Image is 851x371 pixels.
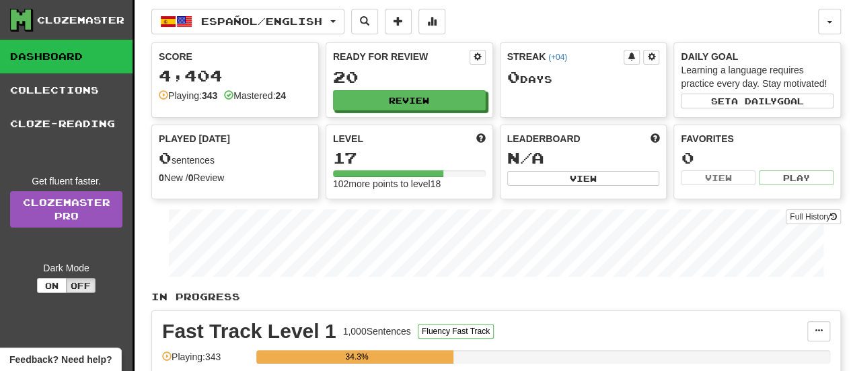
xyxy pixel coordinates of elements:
[333,149,486,166] div: 17
[385,9,412,34] button: Add sentence to collection
[681,63,834,90] div: Learning a language requires practice every day. Stay motivated!
[333,90,486,110] button: Review
[418,324,494,339] button: Fluency Fast Track
[507,132,581,145] span: Leaderboard
[507,50,624,63] div: Streak
[151,9,344,34] button: Español/English
[333,69,486,86] div: 20
[224,89,286,102] div: Mastered:
[759,170,834,185] button: Play
[786,209,841,224] button: Full History
[650,132,659,145] span: This week in points, UTC
[333,132,363,145] span: Level
[260,350,453,364] div: 34.3%
[10,191,122,228] a: ClozemasterPro
[681,94,834,108] button: Seta dailygoal
[351,9,378,34] button: Search sentences
[507,67,520,86] span: 0
[188,172,194,183] strong: 0
[159,148,172,167] span: 0
[159,67,311,84] div: 4,404
[507,148,544,167] span: N/A
[333,50,470,63] div: Ready for Review
[201,15,322,27] span: Español / English
[418,9,445,34] button: More stats
[731,96,777,106] span: a daily
[159,50,311,63] div: Score
[37,278,67,293] button: On
[9,353,112,366] span: Open feedback widget
[159,172,164,183] strong: 0
[681,132,834,145] div: Favorites
[507,171,660,186] button: View
[681,50,834,63] div: Daily Goal
[476,132,486,145] span: Score more points to level up
[681,149,834,166] div: 0
[507,69,660,86] div: Day s
[162,321,336,341] div: Fast Track Level 1
[343,325,411,338] div: 1,000 Sentences
[202,90,217,101] strong: 343
[548,53,567,62] a: (+04)
[159,132,230,145] span: Played [DATE]
[151,290,841,304] p: In Progress
[275,90,286,101] strong: 24
[681,170,755,185] button: View
[37,13,124,27] div: Clozemaster
[10,261,122,275] div: Dark Mode
[159,171,311,184] div: New / Review
[159,149,311,167] div: sentences
[159,89,217,102] div: Playing:
[66,278,96,293] button: Off
[10,174,122,188] div: Get fluent faster.
[333,177,486,191] div: 102 more points to level 18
